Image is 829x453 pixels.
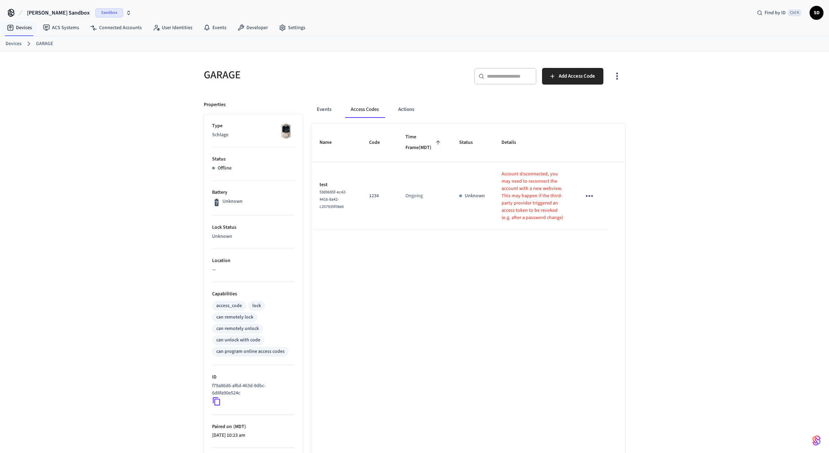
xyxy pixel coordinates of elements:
span: Details [501,137,525,148]
span: Code [369,137,389,148]
span: Name [320,137,341,148]
a: User Identities [147,21,198,34]
p: Unknown [212,233,295,240]
p: 1234 [369,192,389,200]
p: Location [212,257,295,264]
button: Actions [393,101,420,118]
table: sticky table [311,123,625,230]
div: can unlock with code [216,337,260,344]
p: Capabilities [212,290,295,298]
div: can remotely lock [216,314,253,321]
span: Status [459,137,482,148]
div: access_code [216,302,242,310]
span: Time Frame(MDT) [405,132,443,154]
a: Devices [1,21,37,34]
span: ( MDT ) [232,423,246,430]
p: [DATE] 10:23 am [212,432,295,439]
div: lock [252,302,261,310]
p: Unknown [222,198,243,205]
p: f79a86d6-af6d-463d-9dbc-6d8fa90e524c [212,382,292,397]
span: SD [810,7,823,19]
a: ACS Systems [37,21,85,34]
p: Battery [212,189,295,196]
button: SD [810,6,823,20]
img: Schlage Sense Smart Deadbolt with Camelot Trim, Front [277,122,295,140]
p: Status [212,156,295,163]
p: Lock Status [212,224,295,231]
span: 5989695f-ec42-4416-8a42-c257935f08e6 [320,189,347,210]
div: can program online access codes [216,348,285,355]
span: Sandbox [95,8,123,17]
p: Properties [204,101,226,108]
p: ID [212,374,295,381]
p: Paired on [212,423,295,430]
a: Events [198,21,232,34]
button: Events [311,101,337,118]
span: Ctrl K [788,9,801,16]
td: Ongoing [397,162,451,230]
a: Devices [6,40,21,47]
p: Account disconnected, you may need to reconnect the account with a new webview. This may happen i... [501,171,564,221]
img: SeamLogoGradient.69752ec5.svg [812,435,821,446]
a: Developer [232,21,273,34]
a: GARAGE [36,40,53,47]
span: Add Access Code [559,72,595,81]
p: test [320,181,352,189]
a: Settings [273,21,311,34]
p: Unknown [465,192,485,200]
h5: GARAGE [204,68,410,82]
span: [PERSON_NAME] Sandbox [27,9,90,17]
div: Find by IDCtrl K [751,7,807,19]
p: Schlage [212,131,295,139]
button: Add Access Code [542,68,603,85]
span: Find by ID [765,9,786,16]
div: can remotely unlock [216,325,259,332]
p: Offline [218,165,232,172]
div: ant example [311,101,625,118]
button: Access Codes [345,101,384,118]
a: Connected Accounts [85,21,147,34]
p: Type [212,122,295,130]
p: — [212,266,295,273]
